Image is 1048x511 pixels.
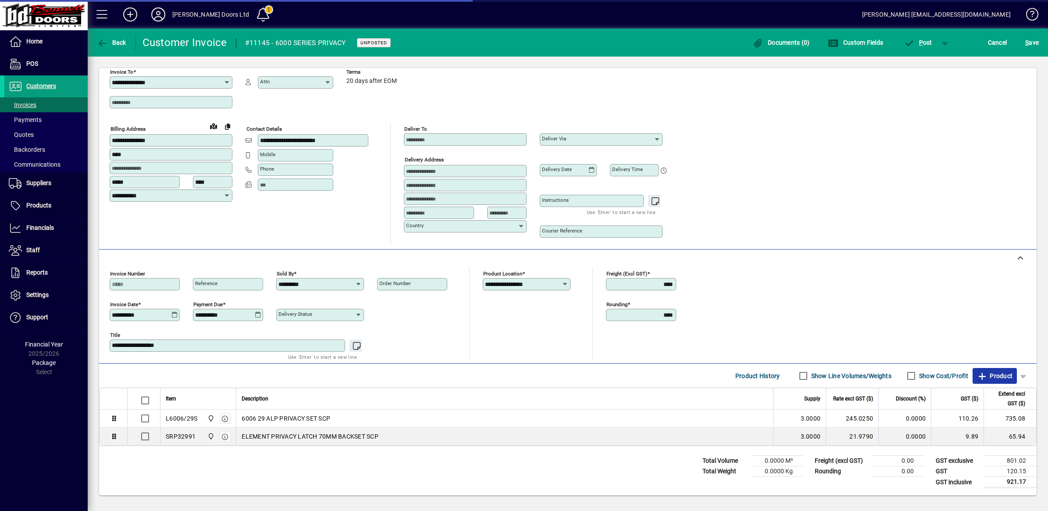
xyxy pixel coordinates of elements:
[95,35,128,50] button: Back
[878,410,931,428] td: 0.0000
[9,116,42,123] span: Payments
[260,151,275,157] mat-label: Mobile
[984,428,1036,445] td: 65.94
[931,428,984,445] td: 9.89
[606,301,627,307] mat-label: Rounding
[751,35,812,50] button: Documents (0)
[751,456,803,466] td: 0.0000 M³
[205,432,215,441] span: Bennett Doors Ltd
[110,271,145,277] mat-label: Invoice number
[221,119,235,133] button: Copy to Delivery address
[242,394,268,404] span: Description
[260,166,274,172] mat-label: Phone
[207,119,221,133] a: View on map
[919,39,923,46] span: P
[810,466,872,477] td: Rounding
[360,40,387,46] span: Unposted
[801,414,821,423] span: 3.0000
[587,207,656,217] mat-hint: Use 'Enter' to start a new line
[931,477,984,488] td: GST inclusive
[4,262,88,284] a: Reports
[143,36,227,50] div: Customer Invoice
[904,39,932,46] span: ost
[205,414,215,423] span: Bennett Doors Ltd
[97,39,126,46] span: Back
[346,69,399,75] span: Terms
[810,456,872,466] td: Freight (excl GST)
[245,36,346,50] div: #11145 - 6000 SERIES PRIVACY
[9,146,45,153] span: Backorders
[9,161,61,168] span: Communications
[278,311,312,317] mat-label: Delivery status
[1019,2,1037,30] a: Knowledge Base
[110,332,120,338] mat-label: Title
[973,368,1017,384] button: Product
[542,166,572,172] mat-label: Delivery date
[26,60,38,67] span: POS
[826,35,885,50] button: Custom Fields
[26,202,51,209] span: Products
[9,101,36,108] span: Invoices
[288,352,357,362] mat-hint: Use 'Enter' to start a new line
[612,166,643,172] mat-label: Delivery time
[1025,39,1029,46] span: S
[1025,36,1039,50] span: ave
[242,414,330,423] span: 6006 29 ALP PRIVACY SET SCP
[26,291,49,298] span: Settings
[4,239,88,261] a: Staff
[404,126,427,132] mat-label: Deliver To
[277,271,294,277] mat-label: Sold by
[4,31,88,53] a: Home
[833,394,873,404] span: Rate excl GST ($)
[542,228,582,234] mat-label: Courier Reference
[26,82,56,89] span: Customers
[989,389,1025,408] span: Extend excl GST ($)
[4,97,88,112] a: Invoices
[4,307,88,329] a: Support
[260,79,270,85] mat-label: Attn
[26,38,43,45] span: Home
[4,53,88,75] a: POS
[809,372,891,380] label: Show Line Volumes/Weights
[25,341,63,348] span: Financial Year
[751,466,803,477] td: 0.0000 Kg
[984,466,1037,477] td: 120.15
[346,78,397,85] span: 20 days after EOM
[26,269,48,276] span: Reports
[166,394,176,404] span: Item
[984,477,1037,488] td: 921.17
[242,432,378,441] span: ELEMENT PRIVACY LATCH 70MM BACKSET SCP
[986,35,1009,50] button: Cancel
[193,301,223,307] mat-label: Payment due
[735,369,780,383] span: Product History
[698,466,751,477] td: Total Weight
[931,466,984,477] td: GST
[1023,35,1041,50] button: Save
[4,217,88,239] a: Financials
[977,369,1012,383] span: Product
[831,414,873,423] div: 245.0250
[32,359,56,366] span: Package
[4,195,88,217] a: Products
[872,466,924,477] td: 0.00
[195,280,217,286] mat-label: Reference
[4,172,88,194] a: Suppliers
[753,39,810,46] span: Documents (0)
[732,368,784,384] button: Product History
[878,428,931,445] td: 0.0000
[961,394,978,404] span: GST ($)
[166,432,196,441] div: SRP32991
[831,432,873,441] div: 21.9790
[4,142,88,157] a: Backorders
[166,414,197,423] div: L6006/29S
[862,7,1011,21] div: [PERSON_NAME] [EMAIL_ADDRESS][DOMAIN_NAME]
[4,157,88,172] a: Communications
[828,39,883,46] span: Custom Fields
[88,35,136,50] app-page-header-button: Back
[542,136,566,142] mat-label: Deliver via
[804,394,820,404] span: Supply
[110,69,133,75] mat-label: Invoice To
[379,280,411,286] mat-label: Order number
[931,456,984,466] td: GST exclusive
[4,112,88,127] a: Payments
